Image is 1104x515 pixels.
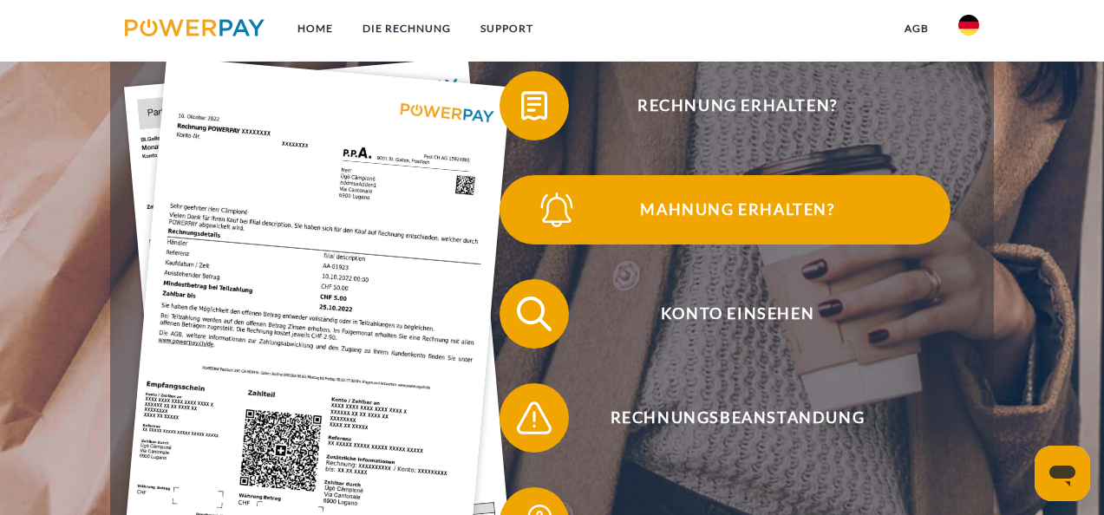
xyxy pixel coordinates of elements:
button: Rechnungsbeanstandung [500,383,950,453]
span: Rechnungsbeanstandung [525,383,950,453]
a: Home [283,13,348,44]
a: DIE RECHNUNG [348,13,466,44]
img: qb_bill.svg [513,84,556,127]
button: Mahnung erhalten? [500,175,950,244]
a: agb [890,13,944,44]
span: Rechnung erhalten? [525,71,950,140]
span: Konto einsehen [525,279,950,349]
a: SUPPORT [466,13,548,44]
button: Konto einsehen [500,279,950,349]
iframe: Schaltfläche zum Öffnen des Messaging-Fensters [1035,446,1090,501]
img: de [958,15,979,36]
button: Rechnung erhalten? [500,71,950,140]
span: Mahnung erhalten? [525,175,950,244]
img: qb_bell.svg [535,188,578,231]
img: qb_search.svg [513,292,556,336]
img: qb_warning.svg [513,396,556,440]
img: logo-powerpay.svg [125,19,265,36]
